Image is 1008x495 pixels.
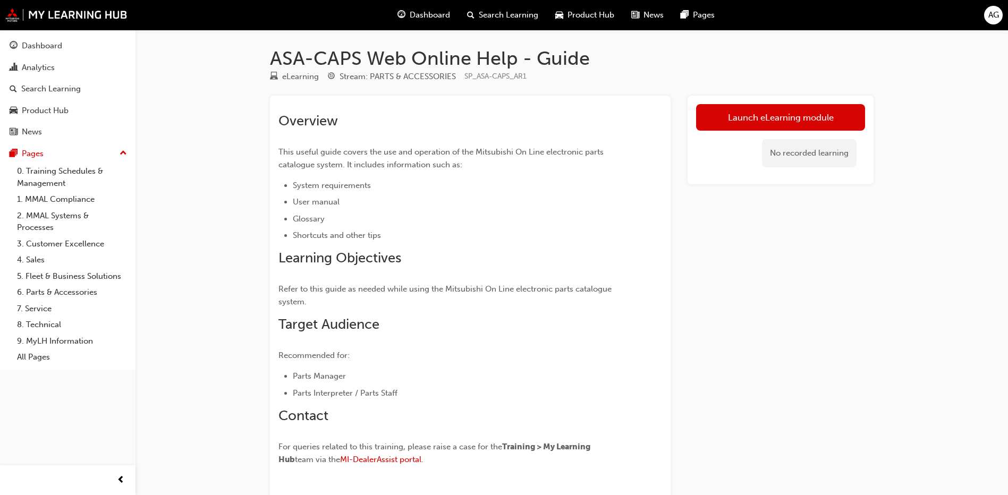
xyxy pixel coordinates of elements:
a: All Pages [13,349,131,365]
span: Learning Objectives [278,250,401,266]
span: target-icon [327,72,335,82]
span: pages-icon [681,8,689,22]
a: car-iconProduct Hub [547,4,623,26]
span: search-icon [10,84,17,94]
span: car-icon [555,8,563,22]
span: team via the [295,455,340,464]
button: DashboardAnalyticsSearch LearningProduct HubNews [4,34,131,144]
a: 7. Service [13,301,131,317]
a: pages-iconPages [672,4,723,26]
span: up-icon [120,147,127,160]
a: 0. Training Schedules & Management [13,163,131,191]
span: guage-icon [397,8,405,22]
span: Shortcuts and other tips [293,231,381,240]
div: News [22,126,42,138]
span: Recommended for: [278,351,350,360]
div: Search Learning [21,83,81,95]
div: Product Hub [22,105,69,117]
a: 3. Customer Excellence [13,236,131,252]
a: MI-DealerAssist portal [340,455,421,464]
span: Product Hub [567,9,614,21]
a: 4. Sales [13,252,131,268]
span: news-icon [10,127,18,137]
a: search-iconSearch Learning [459,4,547,26]
span: Pages [693,9,715,21]
span: . [421,455,423,464]
div: Dashboard [22,40,62,52]
span: For queries related to this training, please raise a case for the [278,442,502,451]
a: 6. Parts & Accessories [13,284,131,301]
a: Search Learning [4,79,131,99]
span: search-icon [467,8,475,22]
span: chart-icon [10,63,18,73]
div: Stream: PARTS & ACCESSORIES [340,71,456,83]
span: Dashboard [410,9,450,21]
span: Learning resource code [464,72,527,81]
div: Type [270,70,319,83]
span: car-icon [10,106,18,116]
a: 9. MyLH Information [13,333,131,349]
span: Parts Manager [293,371,346,381]
a: news-iconNews [623,4,672,26]
a: Dashboard [4,36,131,56]
div: Stream [327,70,456,83]
a: 8. Technical [13,317,131,333]
span: news-icon [631,8,639,22]
button: Pages [4,144,131,164]
span: Glossary [293,214,325,224]
span: This useful guide covers the use and operation of the Mitsubishi On Line electronic parts catalog... [278,147,606,169]
a: 1. MMAL Compliance [13,191,131,208]
a: guage-iconDashboard [389,4,459,26]
span: guage-icon [10,41,18,51]
a: 2. MMAL Systems & Processes [13,208,131,236]
span: AG [988,9,999,21]
span: prev-icon [117,474,125,487]
span: Overview [278,113,338,129]
a: Product Hub [4,101,131,121]
div: eLearning [282,71,319,83]
a: Launch eLearning module [696,104,865,131]
span: learningResourceType_ELEARNING-icon [270,72,278,82]
span: Target Audience [278,316,379,332]
a: 5. Fleet & Business Solutions [13,268,131,285]
span: pages-icon [10,149,18,159]
span: System requirements [293,181,371,190]
span: Search Learning [479,9,538,21]
span: Contact [278,407,328,424]
a: Analytics [4,58,131,78]
a: News [4,122,131,142]
span: News [643,9,664,21]
img: mmal [5,8,128,22]
div: Analytics [22,62,55,74]
span: Parts Interpreter / Parts Staff [293,388,397,398]
span: User manual [293,197,340,207]
div: No recorded learning [762,139,857,167]
button: AG [984,6,1003,24]
span: Training > My Learning Hub [278,442,592,464]
h1: ASA-CAPS Web Online Help - Guide [270,47,874,70]
div: Pages [22,148,44,160]
span: Refer to this guide as needed while using the Mitsubishi On Line electronic parts catalogue system. [278,284,614,306]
